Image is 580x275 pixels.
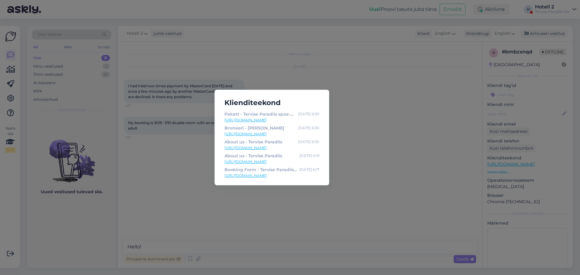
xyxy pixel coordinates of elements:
[224,125,284,131] div: Broneeri - [PERSON_NAME]
[299,166,319,173] div: [DATE] 6:17
[299,152,319,159] div: [DATE] 6:19
[224,111,296,117] div: Pakett - Tervise Paradiis spaa-hotell & veekeskus
[298,111,319,117] div: [DATE] 6:30
[224,131,319,137] a: [URL][DOMAIN_NAME]
[224,145,319,151] a: [URL][DOMAIN_NAME]
[224,166,297,173] div: Booking Form - Tervise Paradiis spaa-hotell & veekeskus
[224,139,282,145] div: About us - Tervise Paradiis
[298,139,319,145] div: [DATE] 6:30
[220,97,324,108] h5: Klienditeekond
[224,173,319,178] a: [URL][DOMAIN_NAME]
[224,152,282,159] div: About us - Tervise Paradiis
[298,125,319,131] div: [DATE] 6:30
[224,117,319,123] a: [URL][DOMAIN_NAME]
[224,159,319,165] a: [URL][DOMAIN_NAME]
